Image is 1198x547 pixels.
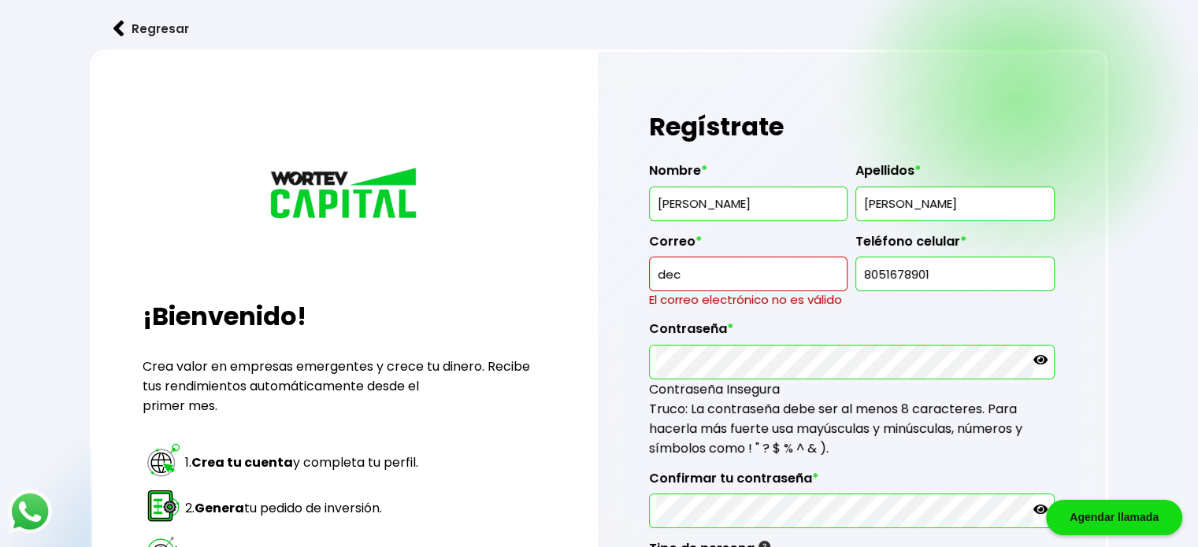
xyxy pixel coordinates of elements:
label: Teléfono celular [855,234,1054,257]
label: Nombre [649,163,848,187]
label: Contraseña [649,321,1055,345]
div: Agendar llamada [1046,500,1182,535]
img: paso 2 [145,487,182,524]
span: Truco: La contraseña debe ser al menos 8 caracteres. Para hacerla más fuerte usa mayúsculas y min... [649,400,1022,457]
h2: ¡Bienvenido! [143,298,547,335]
label: Apellidos [855,163,1054,187]
h1: Regístrate [649,103,1055,150]
p: Crea valor en empresas emergentes y crece tu dinero. Recibe tus rendimientos automáticamente desd... [143,357,547,416]
input: 10 dígitos [862,257,1047,290]
button: Regresar [90,8,213,50]
td: 2. tu pedido de inversión. [184,486,422,530]
a: flecha izquierdaRegresar [90,8,1108,50]
label: Confirmar tu contraseña [649,471,1055,494]
label: Correo [649,234,848,257]
img: flecha izquierda [113,20,124,37]
td: 1. y completa tu perfil. [184,441,422,485]
img: logos_whatsapp-icon.242b2217.svg [8,490,52,534]
span: Contraseña Insegura [649,380,780,398]
input: inversionista@gmail.com [656,257,840,290]
strong: Genera [195,499,244,517]
img: logo_wortev_capital [266,165,424,224]
strong: Crea tu cuenta [191,453,293,471]
img: paso 1 [145,442,182,479]
p: El correo electrónico no es válido [649,291,848,309]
